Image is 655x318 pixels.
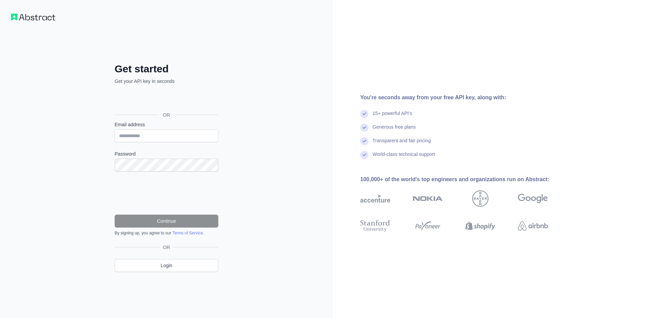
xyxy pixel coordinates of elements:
img: accenture [360,190,390,207]
h2: Get started [115,63,218,75]
img: check mark [360,151,368,159]
label: Password [115,150,218,157]
a: Login [115,259,218,272]
img: stanford university [360,218,390,233]
div: By signing up, you agree to our . [115,230,218,236]
a: Terms of Service [172,231,203,235]
div: World-class technical support [373,151,435,164]
img: airbnb [518,218,548,233]
img: Workflow [11,14,55,20]
div: Generous free plans [373,124,416,137]
img: check mark [360,124,368,132]
img: check mark [360,137,368,145]
span: OR [160,244,173,251]
img: payoneer [413,218,443,233]
label: Email address [115,121,218,128]
iframe: reCAPTCHA [115,180,218,206]
img: nokia [413,190,443,207]
img: check mark [360,110,368,118]
div: 100,000+ of the world's top engineers and organizations run on Abstract: [360,175,570,184]
span: OR [158,112,176,118]
p: Get your API key in seconds [115,78,218,85]
img: bayer [472,190,489,207]
img: shopify [465,218,495,233]
div: Transparent and fair pricing [373,137,431,151]
img: google [518,190,548,207]
div: You're seconds away from your free API key, along with: [360,93,570,102]
div: 15+ powerful API's [373,110,412,124]
button: Continue [115,215,218,228]
iframe: Sign in with Google Button [111,92,220,107]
